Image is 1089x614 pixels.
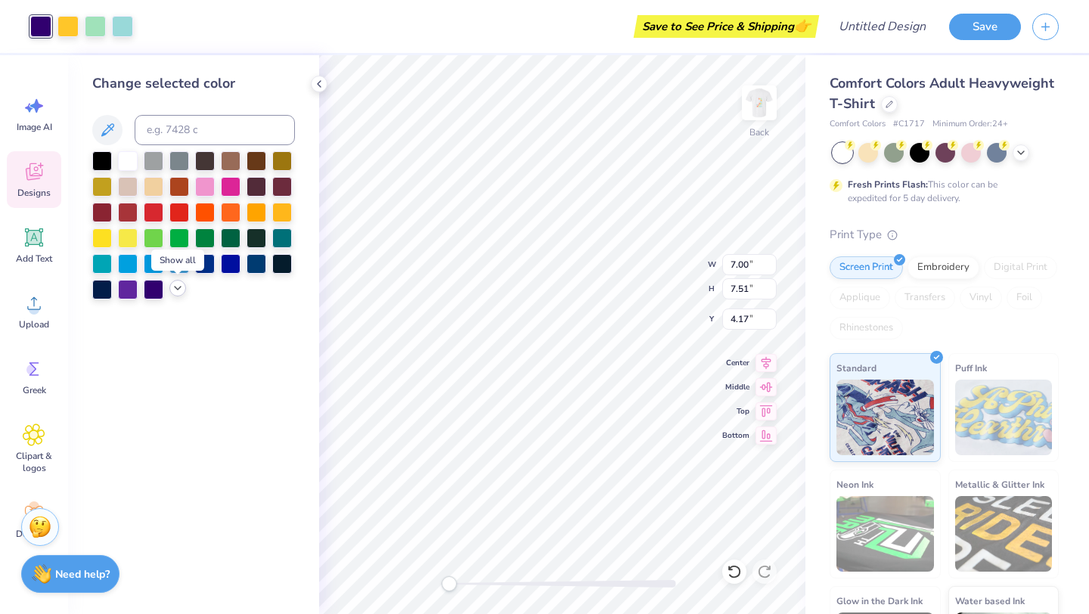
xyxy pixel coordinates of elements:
[722,429,749,442] span: Bottom
[955,496,1053,572] img: Metallic & Glitter Ink
[830,74,1054,113] span: Comfort Colors Adult Heavyweight T-Shirt
[848,178,928,191] strong: Fresh Prints Flash:
[9,450,59,474] span: Clipart & logos
[955,476,1044,492] span: Metallic & Glitter Ink
[895,287,955,309] div: Transfers
[17,121,52,133] span: Image AI
[955,380,1053,455] img: Puff Ink
[830,256,903,279] div: Screen Print
[16,253,52,265] span: Add Text
[638,15,815,38] div: Save to See Price & Shipping
[830,287,890,309] div: Applique
[836,476,873,492] span: Neon Ink
[955,593,1025,609] span: Water based Ink
[794,17,811,35] span: 👉
[442,576,457,591] div: Accessibility label
[836,593,923,609] span: Glow in the Dark Ink
[827,11,938,42] input: Untitled Design
[836,380,934,455] img: Standard
[151,250,204,271] div: Show all
[836,360,876,376] span: Standard
[55,567,110,581] strong: Need help?
[744,88,774,118] img: Back
[135,115,295,145] input: e.g. 7428 c
[836,496,934,572] img: Neon Ink
[23,384,46,396] span: Greek
[1007,287,1042,309] div: Foil
[749,126,769,139] div: Back
[17,187,51,199] span: Designs
[830,317,903,340] div: Rhinestones
[932,118,1008,131] span: Minimum Order: 24 +
[830,226,1059,243] div: Print Type
[960,287,1002,309] div: Vinyl
[722,357,749,369] span: Center
[848,178,1034,205] div: This color can be expedited for 5 day delivery.
[722,405,749,417] span: Top
[16,528,52,540] span: Decorate
[830,118,886,131] span: Comfort Colors
[949,14,1021,40] button: Save
[722,381,749,393] span: Middle
[907,256,979,279] div: Embroidery
[955,360,987,376] span: Puff Ink
[19,318,49,330] span: Upload
[92,73,295,94] div: Change selected color
[893,118,925,131] span: # C1717
[984,256,1057,279] div: Digital Print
